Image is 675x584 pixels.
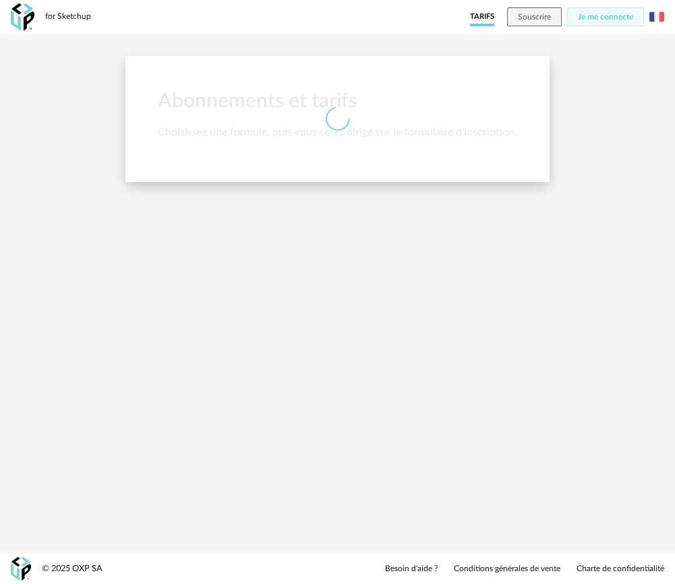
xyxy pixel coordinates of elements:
span: Je me connecte [578,13,633,21]
a: Tarifs [470,7,494,26]
a: Besoin d'aide ? [385,564,438,575]
div: © 2025 OXP SA [42,563,102,575]
button: Je me connecte [567,7,644,26]
span: Souscrire [518,13,551,21]
div: for Sketchup [45,11,91,22]
img: OXP [11,557,31,581]
a: Charte de confidentialité [577,564,664,575]
button: Souscrire [507,7,562,26]
a: Conditions générales de vente [454,564,560,575]
img: OXP [11,3,34,31]
img: fr [649,9,664,24]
